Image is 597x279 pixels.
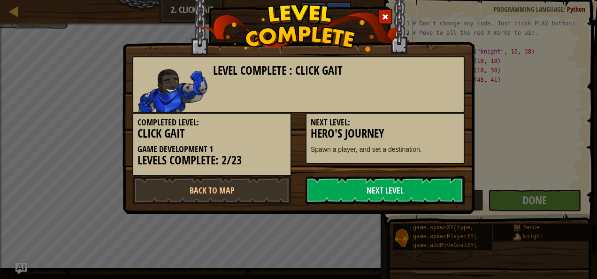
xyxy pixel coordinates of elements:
img: stalwart.png [138,69,207,112]
h3: Hero's Journey [311,127,459,140]
p: Spawn a player, and set a destination. [311,145,459,154]
img: level_complete.png [198,4,399,52]
a: Back to Map [132,176,291,204]
h5: Next Level: [311,118,459,127]
h3: Levels Complete: 2/23 [138,154,286,167]
h3: Level Complete : Click Gait [213,64,459,77]
h5: Completed Level: [138,118,286,127]
h5: Game Development 1 [138,145,286,154]
a: Next Level [306,176,465,204]
h3: Click Gait [138,127,286,140]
